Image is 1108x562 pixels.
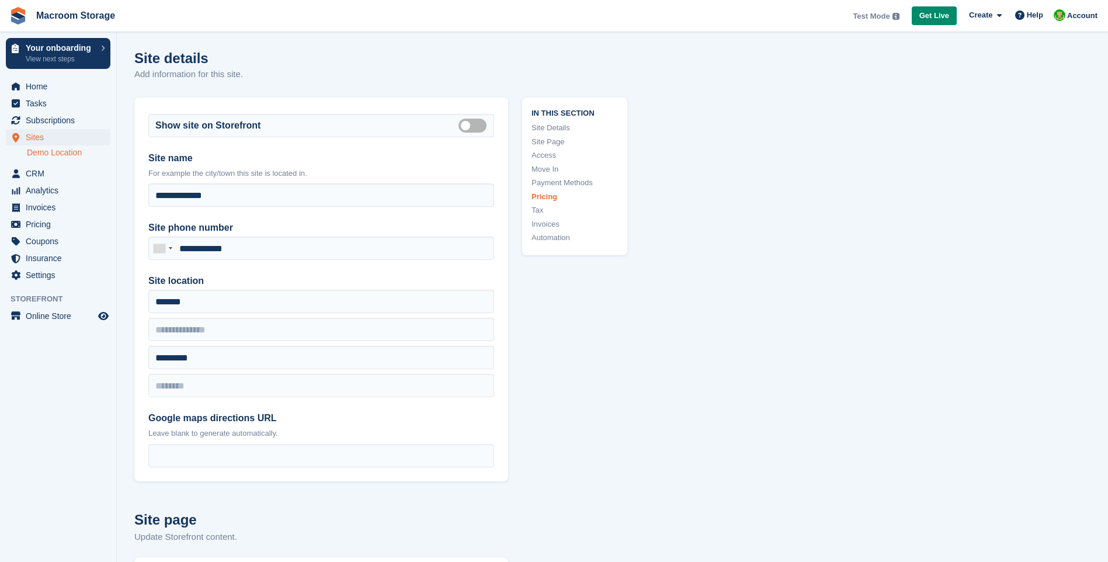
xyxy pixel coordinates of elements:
a: menu [6,233,110,249]
a: Your onboarding View next steps [6,38,110,69]
span: Analytics [26,182,96,199]
span: Storefront [11,293,116,305]
a: menu [6,216,110,233]
a: Site Details [532,122,618,134]
h2: Site page [134,509,508,530]
label: Show site on Storefront [155,119,260,133]
p: Add information for this site. [134,68,243,81]
span: Create [969,9,992,21]
a: menu [6,250,110,266]
span: Pricing [26,216,96,233]
a: menu [6,129,110,145]
span: Sites [26,129,96,145]
span: Settings [26,267,96,283]
p: For example the city/town this site is located in. [148,168,494,179]
a: menu [6,308,110,324]
span: Invoices [26,199,96,216]
span: Coupons [26,233,96,249]
a: Site Page [532,136,618,148]
img: icon-info-grey-7440780725fd019a000dd9b08b2336e03edf1995a4989e88bcd33f0948082b44.svg [892,13,899,20]
label: Site name [148,151,494,165]
a: Move In [532,164,618,175]
span: Subscriptions [26,112,96,129]
span: Get Live [919,10,949,22]
label: Google maps directions URL [148,411,494,425]
a: menu [6,78,110,95]
p: Update Storefront content. [134,530,508,544]
a: Demo Location [27,147,110,158]
img: stora-icon-8386f47178a22dfd0bd8f6a31ec36ba5ce8667c1dd55bd0f319d3a0aa187defe.svg [9,7,27,25]
h1: Site details [134,50,243,66]
span: CRM [26,165,96,182]
span: Tasks [26,95,96,112]
p: View next steps [26,54,95,64]
span: Help [1027,9,1043,21]
a: Automation [532,232,618,244]
label: Is public [459,124,491,126]
p: Leave blank to generate automatically. [148,428,494,439]
span: Test Mode [853,11,890,22]
a: menu [6,199,110,216]
a: menu [6,95,110,112]
a: Get Live [912,6,957,26]
a: Macroom Storage [32,6,120,25]
a: menu [6,267,110,283]
a: menu [6,182,110,199]
p: Your onboarding [26,44,95,52]
span: Online Store [26,308,96,324]
span: Insurance [26,250,96,266]
a: Preview store [96,309,110,323]
span: Home [26,78,96,95]
a: Payment Methods [532,177,618,189]
a: Invoices [532,218,618,230]
a: menu [6,165,110,182]
a: menu [6,112,110,129]
label: Site location [148,274,494,288]
a: Tax [532,204,618,216]
a: Pricing [532,191,618,203]
span: In this section [532,107,618,118]
img: Hugh McG [1054,9,1065,21]
label: Site phone number [148,221,494,235]
span: Account [1067,10,1097,22]
a: Access [532,150,618,161]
